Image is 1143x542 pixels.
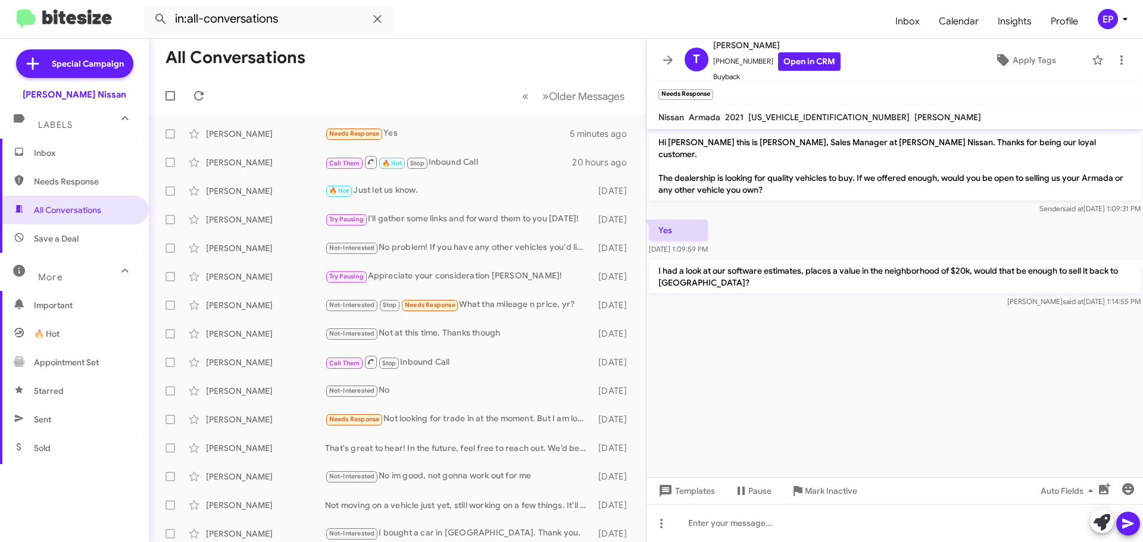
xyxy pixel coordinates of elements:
div: [DATE] [592,214,636,225]
div: [DATE] [592,356,636,368]
div: No problem! If you have any other vehicles you'd like to discuss selling, I'd love to help. Thank... [325,241,592,255]
button: Previous [515,84,536,108]
span: Special Campaign [52,58,124,70]
nav: Page navigation example [516,84,632,108]
div: [PERSON_NAME] [206,156,325,168]
a: Calendar [929,4,988,39]
input: Search [144,5,394,33]
span: [US_VEHICLE_IDENTIFICATION_NUMBER] [748,112,910,123]
div: Inbound Call [325,155,572,170]
span: Stop [382,359,396,367]
span: said at [1063,204,1083,213]
div: [DATE] [592,185,636,197]
span: Stop [383,301,397,309]
span: 🔥 Hot [329,187,349,195]
div: Not moving on a vehicle just yet, still working on a few things. It'll be a little while still. T... [325,499,592,511]
button: Next [535,84,632,108]
span: Starred [34,385,64,397]
span: Not-Interested [329,472,375,480]
span: Important [34,299,135,311]
p: Hi [PERSON_NAME] this is [PERSON_NAME], Sales Manager at [PERSON_NAME] Nissan. Thanks for being o... [649,131,1141,200]
div: [PERSON_NAME] [206,385,325,397]
span: Apply Tags [1013,49,1056,71]
span: Try Pausing [329,272,364,280]
div: Not at this time. Thanks though [325,327,592,340]
span: Not-Interested [329,330,375,337]
div: [PERSON_NAME] [206,128,325,140]
div: [PERSON_NAME] [206,185,325,197]
span: Buyback [713,71,841,83]
div: 5 minutes ago [570,128,636,140]
div: [DATE] [592,328,636,340]
div: No im good, not gonna work out for me [325,469,592,483]
span: Appointment Set [34,356,99,368]
span: Needs Response [329,130,380,137]
span: Try Pausing [329,215,364,223]
div: [PERSON_NAME] [206,214,325,225]
span: Sold [34,442,51,454]
span: 🔥 Hot [382,159,402,167]
span: Save a Deal [34,233,79,245]
div: No [325,384,592,397]
span: Nissan [658,112,684,123]
div: [DATE] [592,299,636,311]
div: [DATE] [592,413,636,425]
button: EP [1088,9,1130,29]
span: Sender [DATE] 1:09:31 PM [1039,204,1141,213]
p: Yes [649,220,708,241]
div: [PERSON_NAME] [206,328,325,340]
span: Needs Response [405,301,455,309]
div: [DATE] [592,499,636,511]
span: Armada [689,112,720,123]
span: Needs Response [329,415,380,423]
span: Call Them [329,159,360,167]
span: [DATE] 1:09:59 PM [649,245,708,253]
div: EP [1098,9,1118,29]
a: Inbox [886,4,929,39]
a: Open in CRM [778,52,841,71]
div: Inbound Call [325,355,592,369]
div: Just let us know. [325,184,592,198]
p: I had a look at our software estimates, places a value in the neighborhood of $20k, would that be... [649,260,1141,293]
div: That's great to hear! In the future, feel free to reach out. We’d be happy to help you again! [325,442,592,454]
div: [DATE] [592,528,636,540]
span: » [542,89,549,104]
div: [PERSON_NAME] [206,528,325,540]
div: [DATE] [592,471,636,483]
span: T [693,50,700,69]
div: Yes [325,127,570,140]
div: [PERSON_NAME] [206,442,325,454]
span: Not-Interested [329,301,375,309]
span: Not-Interested [329,387,375,394]
div: 20 hours ago [572,156,636,168]
a: Insights [988,4,1041,39]
button: Templates [647,480,724,502]
span: Templates [656,480,715,502]
div: [PERSON_NAME] [206,271,325,283]
div: [PERSON_NAME] [206,413,325,425]
button: Auto Fields [1031,480,1107,502]
div: [PERSON_NAME] [206,299,325,311]
span: Call Them [329,359,360,367]
span: Pause [748,480,772,502]
small: Needs Response [658,89,713,100]
h1: All Conversations [165,48,305,67]
span: 2021 [725,112,744,123]
div: [DATE] [592,271,636,283]
div: I bought a car in [GEOGRAPHIC_DATA]. Thank you. [325,527,592,540]
span: [PERSON_NAME] [914,112,981,123]
span: Older Messages [549,90,624,103]
span: Stop [410,159,424,167]
button: Mark Inactive [781,480,867,502]
span: [PHONE_NUMBER] [713,52,841,71]
a: Special Campaign [16,49,133,78]
div: [PERSON_NAME] [206,471,325,483]
span: Not-Interested [329,530,375,537]
span: 🔥 Hot [34,328,60,340]
div: [DATE] [592,242,636,254]
span: Not-Interested [329,244,375,252]
button: Pause [724,480,781,502]
span: Profile [1041,4,1088,39]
